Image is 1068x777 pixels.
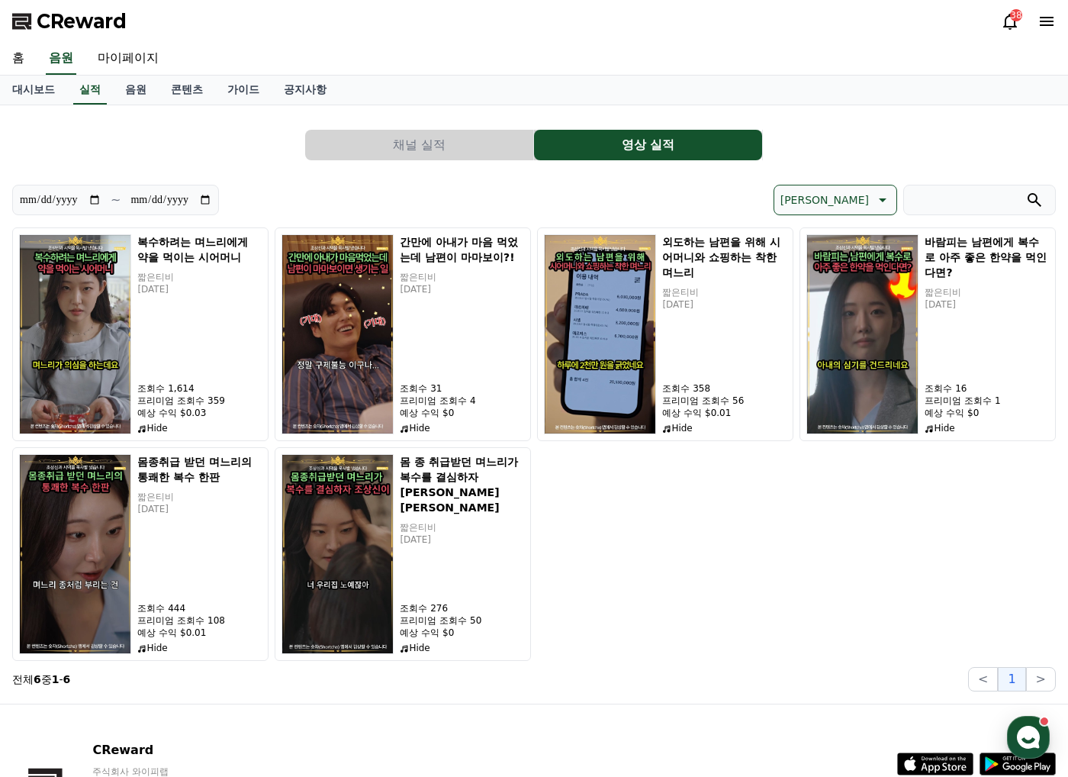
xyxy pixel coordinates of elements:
p: 조회수 358 [662,382,787,395]
a: 콘텐츠 [159,76,215,105]
div: 38 [1010,9,1022,21]
a: 가이드 [215,76,272,105]
img: 몸 종 취급받던 며느리가 복수를 결심하자 조상신이 [281,454,394,654]
p: [PERSON_NAME] [780,189,869,211]
button: 외도하는 남편을 위해 시어머니와 쇼핑하는 착한 며느리 외도하는 남편을 위해 시어머니와 쇼핑하는 착한 며느리 짧은티비 [DATE] 조회수 358 프리미엄 조회수 56 예상 수익... [537,227,793,441]
button: 간만에 아내가 마음 먹었는데 남편이 마마보이?! 간만에 아내가 마음 먹었는데 남편이 마마보이?! 짧은티비 [DATE] 조회수 31 프리미엄 조회수 4 예상 수익 $0 Hide [275,227,531,441]
h5: 몸종취급 받던 며느리의 통쾌한 복수 한판 [137,454,262,485]
p: [DATE] [400,283,524,295]
p: [DATE] [662,298,787,311]
p: CReward [92,741,278,759]
p: 예상 수익 $0 [400,627,524,639]
p: 프리미엄 조회수 56 [662,395,787,407]
p: [DATE] [137,283,262,295]
strong: 6 [63,673,71,685]
button: 바람피는 남편에게 복수로 아주 좋은 한약을 먹인다면? 바람피는 남편에게 복수로 아주 좋은 한약을 먹인다면? 짧은티비 [DATE] 조회수 16 프리미엄 조회수 1 예상 수익 $... [799,227,1056,441]
strong: 1 [52,673,60,685]
span: 대화 [140,508,158,520]
span: 홈 [48,507,57,519]
button: 영상 실적 [534,130,762,160]
p: 짧은티비 [925,286,1049,298]
h5: 바람피는 남편에게 복수로 아주 좋은 한약을 먹인다면? [925,234,1049,280]
a: 대화 [101,484,197,522]
p: Hide [925,422,1049,434]
button: 몸 종 취급받던 며느리가 복수를 결심하자 조상신이 몸 종 취급받던 며느리가 복수를 결심하자 [PERSON_NAME][PERSON_NAME] 짧은티비 [DATE] 조회수 276... [275,447,531,661]
p: 예상 수익 $0.01 [137,627,262,639]
img: 외도하는 남편을 위해 시어머니와 쇼핑하는 착한 며느리 [544,234,656,434]
a: 공지사항 [272,76,339,105]
p: 짧은티비 [137,271,262,283]
p: 전체 중 - [12,672,70,687]
p: 프리미엄 조회수 1 [925,395,1049,407]
p: 짧은티비 [400,271,524,283]
h5: 외도하는 남편을 위해 시어머니와 쇼핑하는 착한 며느리 [662,234,787,280]
a: 채널 실적 [305,130,534,160]
h5: 복수하려는 며느리에게 약을 먹이는 시어머니 [137,234,262,265]
button: 복수하려는 며느리에게 약을 먹이는 시어머니 복수하려는 며느리에게 약을 먹이는 시어머니 짧은티비 [DATE] 조회수 1,614 프리미엄 조회수 359 예상 수익 $0.03 Hide [12,227,269,441]
h5: 몸 종 취급받던 며느리가 복수를 결심하자 [PERSON_NAME][PERSON_NAME] [400,454,524,515]
button: 1 [998,667,1025,692]
a: 음원 [46,43,76,75]
a: 마이페이지 [85,43,171,75]
p: 조회수 444 [137,602,262,614]
p: 예상 수익 $0.03 [137,407,262,419]
p: 프리미엄 조회수 50 [400,614,524,627]
p: 예상 수익 $0 [400,407,524,419]
a: 설정 [197,484,293,522]
p: 프리미엄 조회수 4 [400,395,524,407]
p: 조회수 16 [925,382,1049,395]
img: 간만에 아내가 마음 먹었는데 남편이 마마보이?! [281,234,394,434]
strong: 6 [34,673,41,685]
p: 조회수 1,614 [137,382,262,395]
p: [DATE] [400,534,524,546]
a: 영상 실적 [534,130,763,160]
a: 홈 [5,484,101,522]
p: Hide [137,642,262,654]
h5: 간만에 아내가 마음 먹었는데 남편이 마마보이?! [400,234,524,265]
a: 38 [1001,12,1019,31]
a: 실적 [73,76,107,105]
button: 채널 실적 [305,130,533,160]
p: 조회수 31 [400,382,524,395]
img: 복수하려는 며느리에게 약을 먹이는 시어머니 [19,234,131,434]
button: [PERSON_NAME] [774,185,897,215]
p: ~ [111,191,121,209]
a: 음원 [113,76,159,105]
p: 짧은티비 [137,491,262,503]
p: 짧은티비 [400,521,524,534]
p: 프리미엄 조회수 108 [137,614,262,627]
p: 예상 수익 $0 [925,407,1049,419]
button: 몸종취급 받던 며느리의 통쾌한 복수 한판 몸종취급 받던 며느리의 통쾌한 복수 한판 짧은티비 [DATE] 조회수 444 프리미엄 조회수 108 예상 수익 $0.01 Hide [12,447,269,661]
button: < [968,667,998,692]
p: Hide [400,422,524,434]
span: CReward [37,9,127,34]
p: 프리미엄 조회수 359 [137,395,262,407]
button: > [1026,667,1056,692]
img: 바람피는 남편에게 복수로 아주 좋은 한약을 먹인다면? [806,234,918,434]
p: [DATE] [137,503,262,515]
p: Hide [662,422,787,434]
p: 조회수 276 [400,602,524,614]
p: 짧은티비 [662,286,787,298]
p: 예상 수익 $0.01 [662,407,787,419]
img: 몸종취급 받던 며느리의 통쾌한 복수 한판 [19,454,131,654]
p: [DATE] [925,298,1049,311]
a: CReward [12,9,127,34]
p: Hide [137,422,262,434]
span: 설정 [236,507,254,519]
p: Hide [400,642,524,654]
